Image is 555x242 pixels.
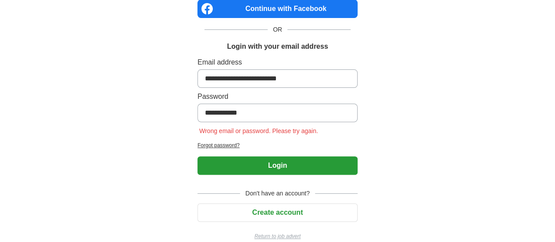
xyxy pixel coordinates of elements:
span: Don't have an account? [240,189,315,198]
label: Password [197,91,358,102]
a: Return to job advert [197,232,358,240]
a: Forgot password? [197,141,358,149]
button: Login [197,156,358,175]
h1: Login with your email address [227,41,328,52]
label: Email address [197,57,358,68]
button: Create account [197,203,358,222]
span: Wrong email or password. Please try again. [197,127,320,134]
a: Create account [197,209,358,216]
span: OR [268,25,287,34]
